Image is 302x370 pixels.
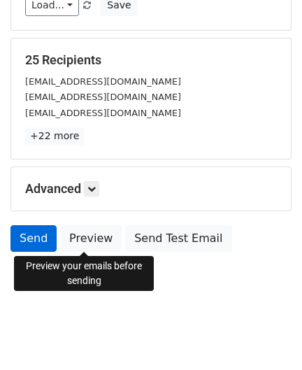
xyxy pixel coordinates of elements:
[14,256,154,291] div: Preview your emails before sending
[25,92,181,102] small: [EMAIL_ADDRESS][DOMAIN_NAME]
[10,225,57,252] a: Send
[25,76,181,87] small: [EMAIL_ADDRESS][DOMAIN_NAME]
[25,52,277,68] h5: 25 Recipients
[125,225,231,252] a: Send Test Email
[232,303,302,370] iframe: Chat Widget
[25,108,181,118] small: [EMAIL_ADDRESS][DOMAIN_NAME]
[25,181,277,197] h5: Advanced
[25,127,84,145] a: +22 more
[60,225,122,252] a: Preview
